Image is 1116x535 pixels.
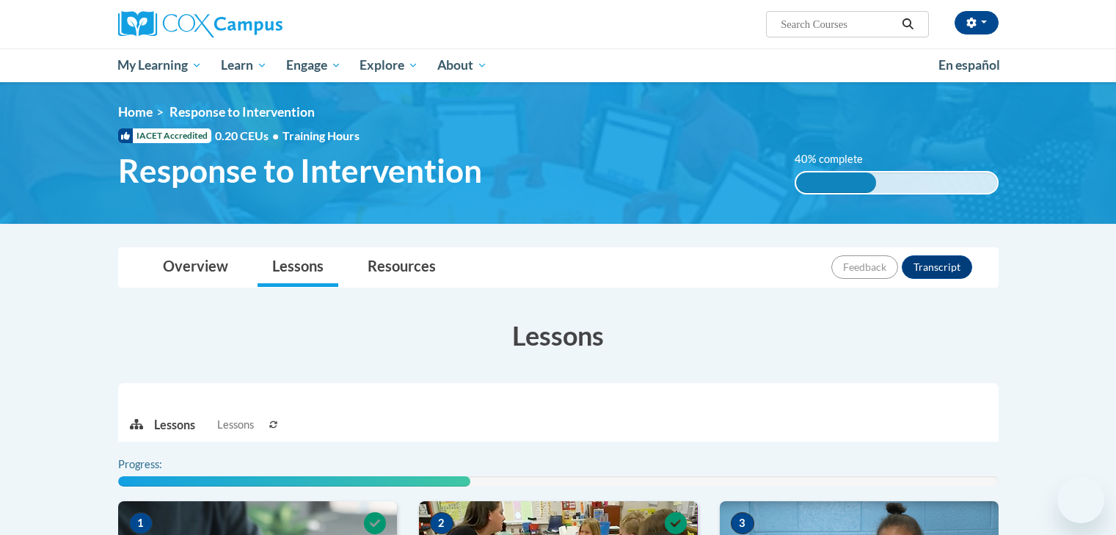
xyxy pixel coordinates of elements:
[211,48,277,82] a: Learn
[118,11,397,37] a: Cox Campus
[796,172,876,193] div: 40% complete
[277,48,351,82] a: Engage
[955,11,999,34] button: Account Settings
[148,248,243,287] a: Overview
[117,57,202,74] span: My Learning
[353,248,451,287] a: Resources
[169,104,315,120] span: Response to Intervention
[779,15,897,33] input: Search Courses
[929,50,1010,81] a: En español
[286,57,341,74] span: Engage
[109,48,212,82] a: My Learning
[795,151,879,167] label: 40% complete
[217,417,254,433] span: Lessons
[897,15,919,33] button: Search
[96,48,1021,82] div: Main menu
[360,57,418,74] span: Explore
[430,512,453,534] span: 2
[731,512,754,534] span: 3
[428,48,497,82] a: About
[118,151,482,190] span: Response to Intervention
[118,104,153,120] a: Home
[272,128,279,142] span: •
[831,255,898,279] button: Feedback
[1057,476,1104,523] iframe: Button to launch messaging window
[282,128,360,142] span: Training Hours
[118,11,282,37] img: Cox Campus
[215,128,282,144] span: 0.20 CEUs
[221,57,267,74] span: Learn
[118,128,211,143] span: IACET Accredited
[118,456,203,473] label: Progress:
[902,255,972,279] button: Transcript
[350,48,428,82] a: Explore
[154,417,195,433] p: Lessons
[437,57,487,74] span: About
[129,512,153,534] span: 1
[258,248,338,287] a: Lessons
[118,317,999,354] h3: Lessons
[938,57,1000,73] span: En español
